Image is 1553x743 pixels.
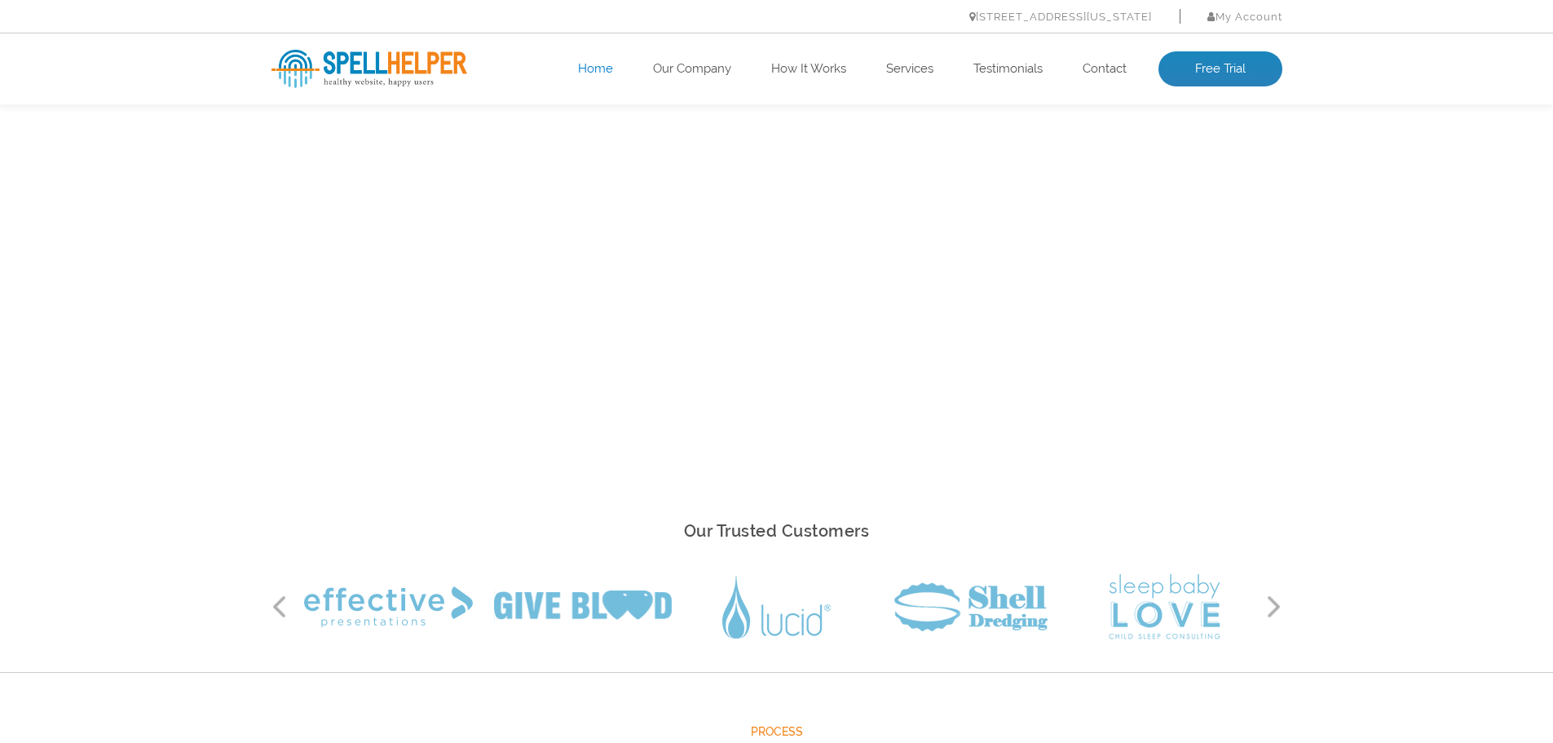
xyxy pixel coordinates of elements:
img: Sleep Baby Love [1109,574,1220,639]
span: Process [271,722,1282,742]
img: Lucid [722,576,831,639]
img: Effective [304,586,473,627]
h2: Our Trusted Customers [271,517,1282,546]
button: Next [1266,595,1282,619]
img: Give Blood [494,590,672,623]
img: Shell Dredging [894,582,1048,631]
button: Previous [271,595,288,619]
